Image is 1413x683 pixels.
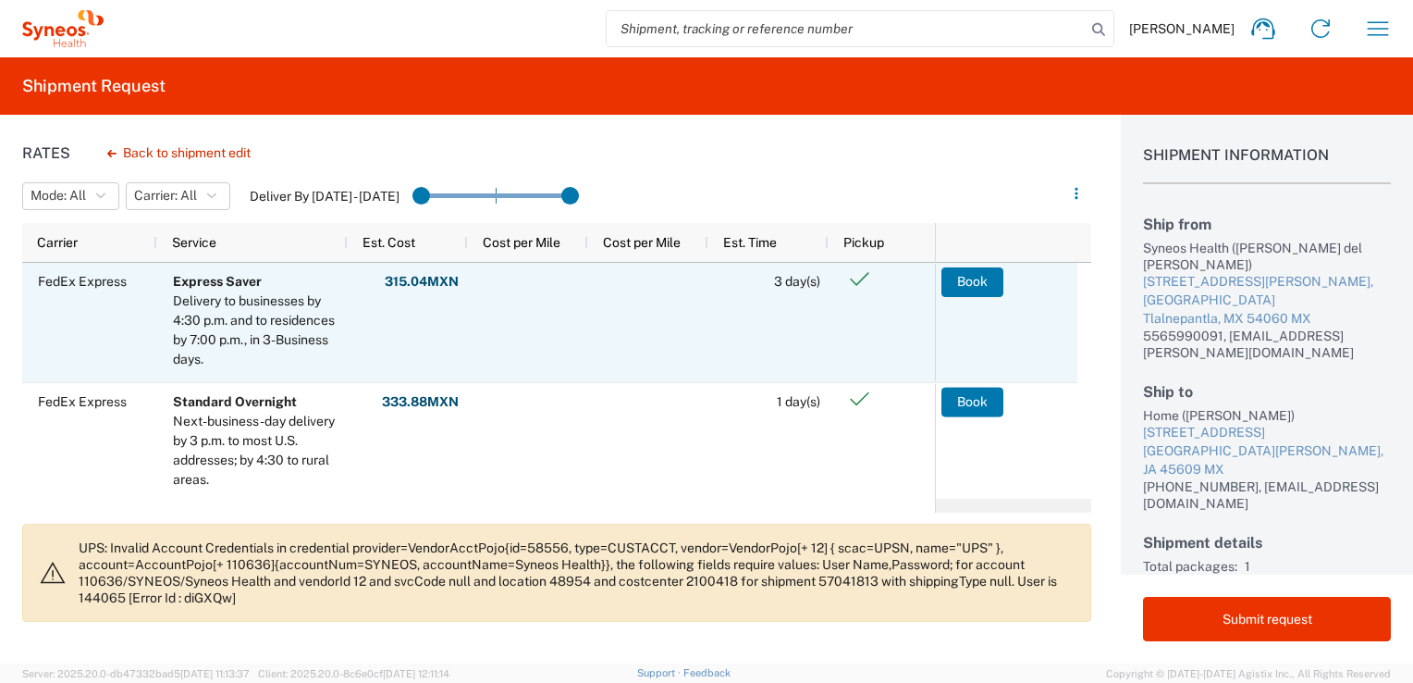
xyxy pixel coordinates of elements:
[362,235,415,250] span: Est. Cost
[38,394,127,409] span: FedEx Express
[1143,597,1391,641] button: Submit request
[126,182,230,210] button: Carrier: All
[172,235,216,250] span: Service
[1143,442,1391,478] div: [GEOGRAPHIC_DATA][PERSON_NAME], JA 45609 MX
[22,668,250,679] span: Server: 2025.20.0-db47332bad5
[22,75,166,97] h2: Shipment Request
[385,273,459,291] strong: 315.04 MXN
[607,11,1086,46] input: Shipment, tracking or reference number
[180,668,250,679] span: [DATE] 11:13:37
[1143,216,1391,233] h2: Ship from
[22,182,119,210] button: Mode: All
[173,412,339,490] div: Next-business-day delivery by 3 p.m. to most U.S. addresses; by 4:30 to rural areas.
[941,387,1003,416] button: Book
[31,187,86,205] span: Mode: All
[258,668,449,679] span: Client: 2025.20.0-8c6e0cf
[1143,273,1391,328] a: [STREET_ADDRESS][PERSON_NAME], [GEOGRAPHIC_DATA]Tlalnepantla, MX 54060 MX
[383,668,449,679] span: [DATE] 12:11:14
[683,667,731,678] a: Feedback
[92,137,265,169] button: Back to shipment edit
[38,274,127,289] span: FedEx Express
[1143,534,1391,552] h2: Shipment details
[1129,20,1235,37] span: [PERSON_NAME]
[1143,240,1391,273] div: Syneos Health ([PERSON_NAME] del [PERSON_NAME])
[22,144,70,162] h1: Rates
[1245,558,1391,575] div: 1
[173,394,297,409] b: Standard Overnight
[384,267,460,297] button: 315.04MXN
[941,267,1003,297] button: Book
[382,393,459,411] strong: 333.88 MXN
[637,667,683,678] a: Support
[723,235,777,250] span: Est. Time
[483,235,560,250] span: Cost per Mile
[1143,328,1391,361] div: 5565990091, [EMAIL_ADDRESS][PERSON_NAME][DOMAIN_NAME]
[250,188,399,205] label: Deliver By [DATE] - [DATE]
[1143,273,1391,309] div: [STREET_ADDRESS][PERSON_NAME], [GEOGRAPHIC_DATA]
[1143,424,1391,442] div: [STREET_ADDRESS]
[774,274,820,289] span: 3 day(s)
[1143,310,1391,329] div: Tlalnepantla, MX 54060 MX
[381,387,460,416] button: 333.88MXN
[603,235,681,250] span: Cost per Mile
[173,292,339,369] div: Delivery to businesses by 4:30 p.m. and to residences by 7:00 p.m., in 3-Business days.
[1143,146,1391,184] h1: Shipment Information
[134,187,197,205] span: Carrier: All
[1143,478,1391,512] div: [PHONE_NUMBER], [EMAIL_ADDRESS][DOMAIN_NAME]
[1143,558,1237,575] div: Total packages:
[843,235,884,250] span: Pickup
[1143,424,1391,478] a: [STREET_ADDRESS][GEOGRAPHIC_DATA][PERSON_NAME], JA 45609 MX
[1143,383,1391,401] h2: Ship to
[173,274,262,289] b: Express Saver
[37,235,78,250] span: Carrier
[1143,407,1391,424] div: Home ([PERSON_NAME])
[777,394,820,409] span: 1 day(s)
[79,540,1075,606] p: UPS: Invalid Account Credentials in credential provider=VendorAcctPojo{id=58556, type=CUSTACCT, v...
[1106,665,1391,682] span: Copyright © [DATE]-[DATE] Agistix Inc., All Rights Reserved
